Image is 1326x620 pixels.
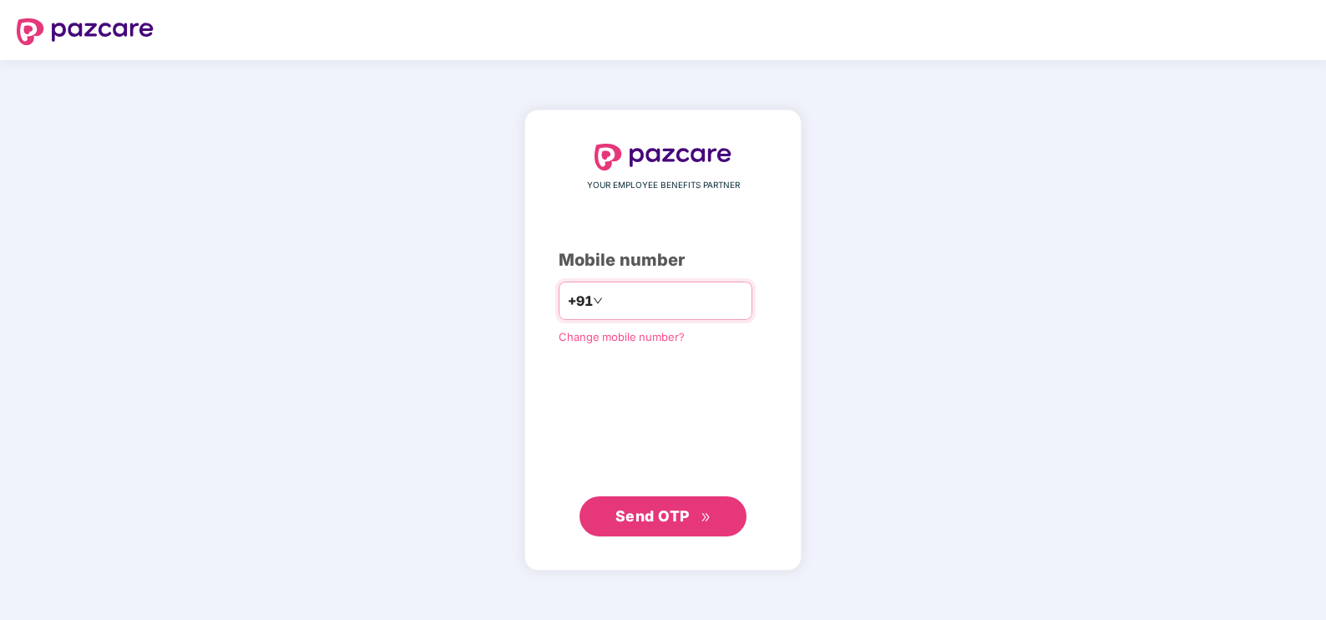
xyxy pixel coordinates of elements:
[579,496,747,536] button: Send OTPdouble-right
[701,512,711,523] span: double-right
[615,507,690,525] span: Send OTP
[17,18,154,45] img: logo
[587,179,740,192] span: YOUR EMPLOYEE BENEFITS PARTNER
[559,330,685,343] a: Change mobile number?
[568,291,593,312] span: +91
[559,247,767,273] div: Mobile number
[595,144,731,170] img: logo
[593,296,603,306] span: down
